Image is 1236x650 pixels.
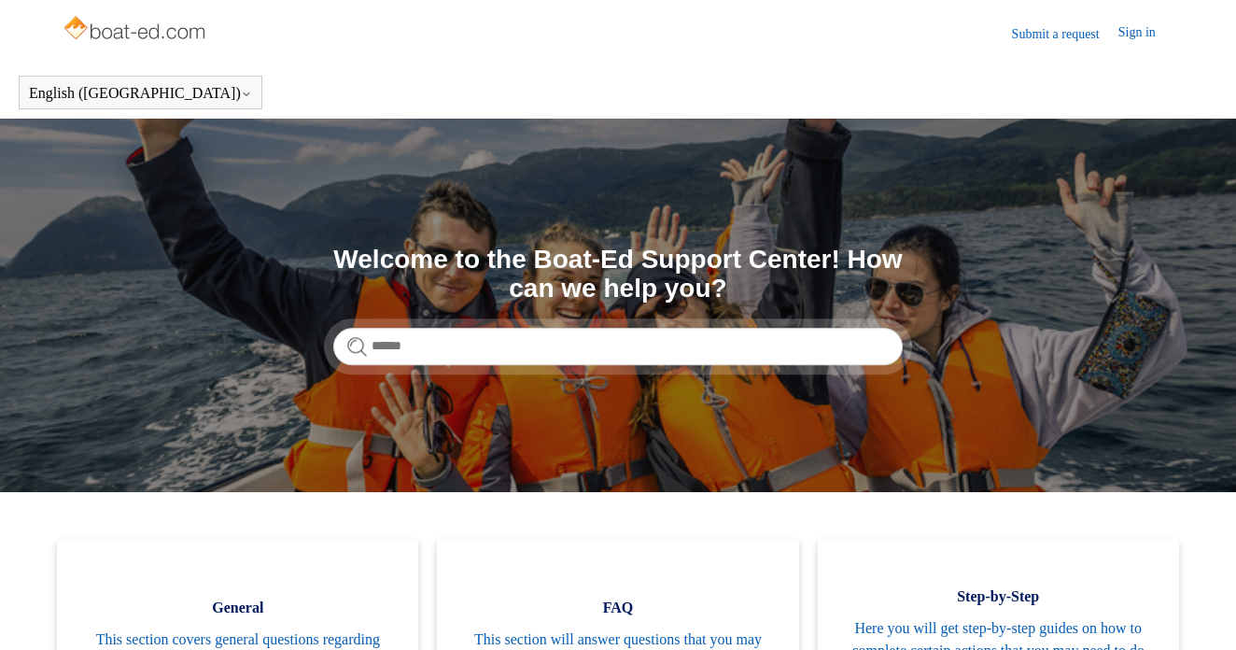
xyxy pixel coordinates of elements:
[465,597,770,619] span: FAQ
[1118,22,1174,45] a: Sign in
[62,11,210,49] img: Boat-Ed Help Center home page
[85,597,390,619] span: General
[333,246,903,304] h1: Welcome to the Boat-Ed Support Center! How can we help you?
[846,586,1151,608] span: Step-by-Step
[333,328,903,365] input: Search
[29,85,252,102] button: English ([GEOGRAPHIC_DATA])
[1012,24,1118,44] a: Submit a request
